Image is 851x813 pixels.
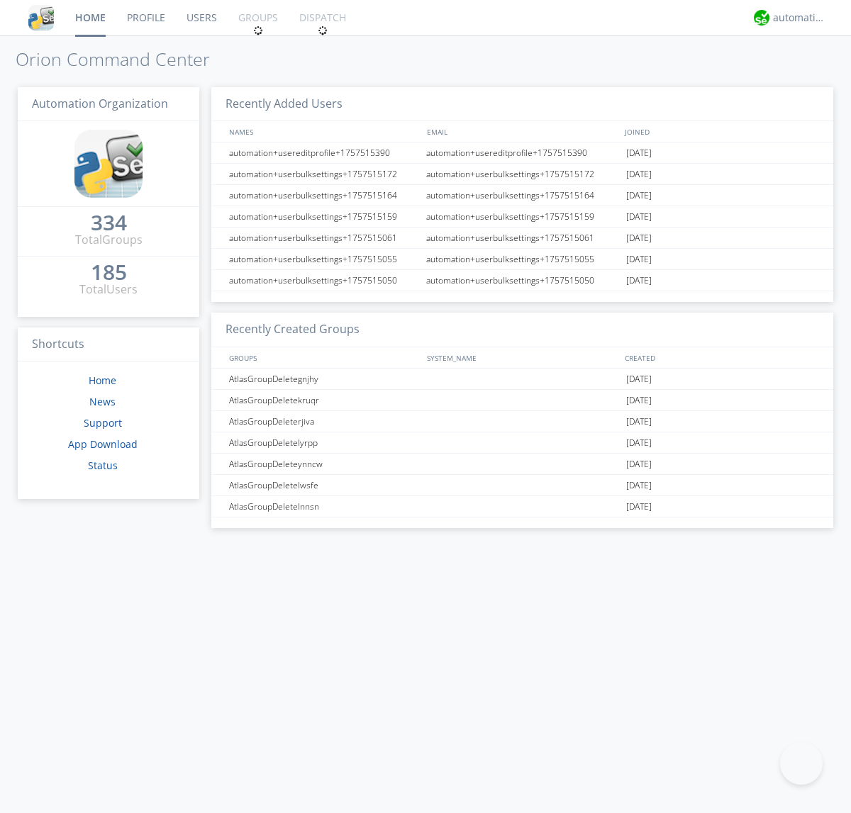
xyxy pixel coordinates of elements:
[621,347,820,368] div: CREATED
[626,142,652,164] span: [DATE]
[74,130,143,198] img: cddb5a64eb264b2086981ab96f4c1ba7
[423,164,623,184] div: automation+userbulksettings+1757515172
[88,459,118,472] a: Status
[226,121,420,142] div: NAMES
[226,249,422,269] div: automation+userbulksettings+1757515055
[626,164,652,185] span: [DATE]
[626,249,652,270] span: [DATE]
[423,206,623,227] div: automation+userbulksettings+1757515159
[226,185,422,206] div: automation+userbulksettings+1757515164
[211,475,833,496] a: AtlasGroupDeletelwsfe[DATE]
[211,142,833,164] a: automation+usereditprofile+1757515390automation+usereditprofile+1757515390[DATE]
[211,270,833,291] a: automation+userbulksettings+1757515050automation+userbulksettings+1757515050[DATE]
[253,26,263,35] img: spin.svg
[626,411,652,432] span: [DATE]
[211,249,833,270] a: automation+userbulksettings+1757515055automation+userbulksettings+1757515055[DATE]
[211,369,833,390] a: AtlasGroupDeletegnjhy[DATE]
[626,475,652,496] span: [DATE]
[226,228,422,248] div: automation+userbulksettings+1757515061
[84,416,122,430] a: Support
[211,87,833,122] h3: Recently Added Users
[423,228,623,248] div: automation+userbulksettings+1757515061
[773,11,826,25] div: automation+atlas
[226,164,422,184] div: automation+userbulksettings+1757515172
[423,185,623,206] div: automation+userbulksettings+1757515164
[32,96,168,111] span: Automation Organization
[626,454,652,475] span: [DATE]
[91,215,127,230] div: 334
[754,10,769,26] img: d2d01cd9b4174d08988066c6d424eccd
[226,411,422,432] div: AtlasGroupDeleterjiva
[626,496,652,517] span: [DATE]
[68,437,138,451] a: App Download
[89,395,116,408] a: News
[18,327,199,362] h3: Shortcuts
[423,270,623,291] div: automation+userbulksettings+1757515050
[780,742,823,785] iframe: Toggle Customer Support
[79,281,138,298] div: Total Users
[423,347,621,368] div: SYSTEM_NAME
[626,390,652,411] span: [DATE]
[626,270,652,291] span: [DATE]
[89,374,116,387] a: Home
[423,121,621,142] div: EMAIL
[226,475,422,495] div: AtlasGroupDeletelwsfe
[626,206,652,228] span: [DATE]
[423,249,623,269] div: automation+userbulksettings+1757515055
[226,142,422,163] div: automation+usereditprofile+1757515390
[211,496,833,517] a: AtlasGroupDeletelnnsn[DATE]
[626,185,652,206] span: [DATE]
[211,313,833,347] h3: Recently Created Groups
[28,5,54,30] img: cddb5a64eb264b2086981ab96f4c1ba7
[626,369,652,390] span: [DATE]
[211,432,833,454] a: AtlasGroupDeletelyrpp[DATE]
[226,454,422,474] div: AtlasGroupDeleteynncw
[621,121,820,142] div: JOINED
[226,206,422,227] div: automation+userbulksettings+1757515159
[91,265,127,281] a: 185
[91,215,127,232] a: 334
[226,347,420,368] div: GROUPS
[75,232,143,248] div: Total Groups
[226,496,422,517] div: AtlasGroupDeletelnnsn
[226,270,422,291] div: automation+userbulksettings+1757515050
[423,142,623,163] div: automation+usereditprofile+1757515390
[318,26,328,35] img: spin.svg
[211,185,833,206] a: automation+userbulksettings+1757515164automation+userbulksettings+1757515164[DATE]
[211,390,833,411] a: AtlasGroupDeletekruqr[DATE]
[226,390,422,410] div: AtlasGroupDeletekruqr
[226,369,422,389] div: AtlasGroupDeletegnjhy
[211,454,833,475] a: AtlasGroupDeleteynncw[DATE]
[211,228,833,249] a: automation+userbulksettings+1757515061automation+userbulksettings+1757515061[DATE]
[226,432,422,453] div: AtlasGroupDeletelyrpp
[91,265,127,279] div: 185
[626,228,652,249] span: [DATE]
[211,164,833,185] a: automation+userbulksettings+1757515172automation+userbulksettings+1757515172[DATE]
[211,411,833,432] a: AtlasGroupDeleterjiva[DATE]
[211,206,833,228] a: automation+userbulksettings+1757515159automation+userbulksettings+1757515159[DATE]
[626,432,652,454] span: [DATE]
